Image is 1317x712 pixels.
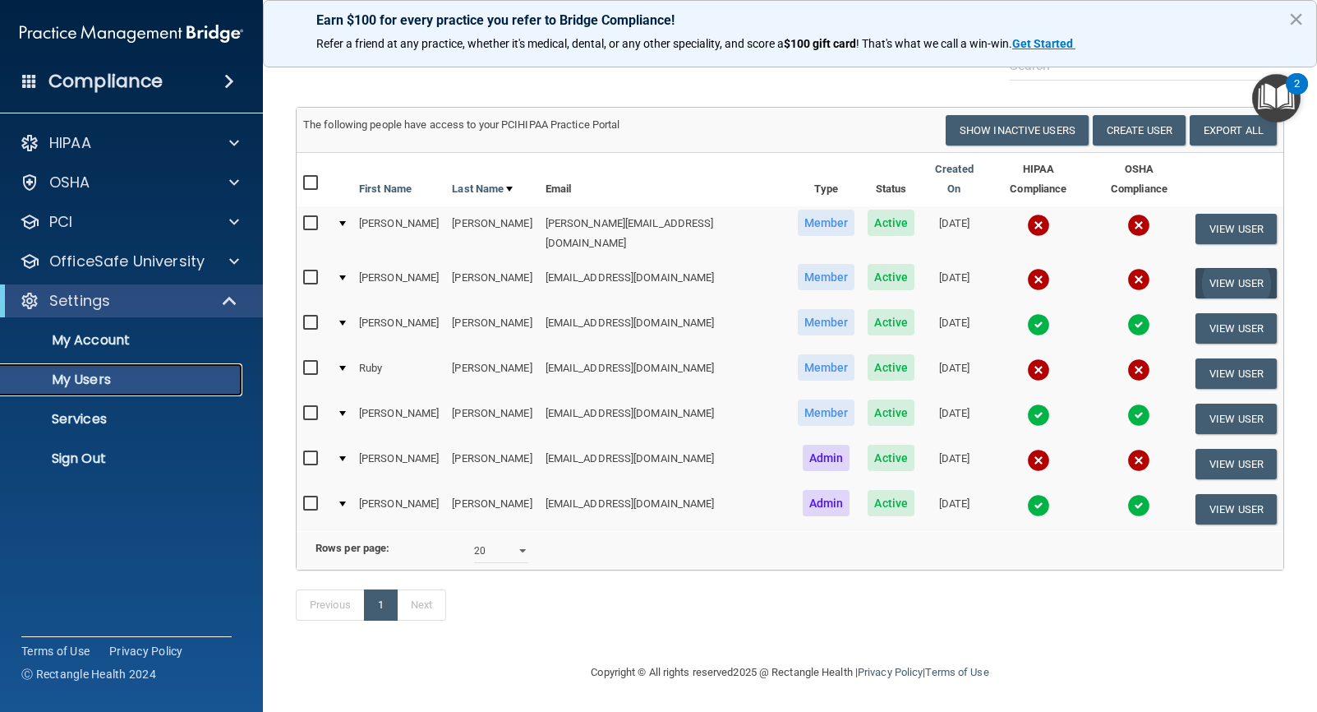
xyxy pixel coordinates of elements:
[868,445,914,471] span: Active
[928,160,981,199] a: Created On
[1127,214,1150,237] img: cross.ca9f0e7f.svg
[490,646,1090,699] div: Copyright © All rights reserved 2025 @ Rectangle Health | |
[1127,313,1150,336] img: tick.e7d51cea.svg
[988,153,1089,206] th: HIPAA Compliance
[539,261,791,306] td: [EMAIL_ADDRESS][DOMAIN_NAME]
[1127,449,1150,472] img: cross.ca9f0e7f.svg
[1012,37,1073,50] strong: Get Started
[49,212,72,232] p: PCI
[861,153,921,206] th: Status
[352,306,445,351] td: [PERSON_NAME]
[445,306,538,351] td: [PERSON_NAME]
[1252,74,1301,123] button: Open Resource Center, 2 new notifications
[1127,494,1150,517] img: tick.e7d51cea.svg
[49,133,91,153] p: HIPAA
[798,354,855,381] span: Member
[11,411,235,428] p: Services
[539,306,791,351] td: [EMAIL_ADDRESS][DOMAIN_NAME]
[296,589,365,621] a: Previous
[49,252,205,271] p: OfficeSafe University
[20,17,243,50] img: PMB logo
[1195,268,1277,298] button: View User
[925,666,988,678] a: Terms of Use
[1027,449,1050,472] img: cross.ca9f0e7f.svg
[352,487,445,531] td: [PERSON_NAME]
[798,309,855,335] span: Member
[1027,358,1050,381] img: cross.ca9f0e7f.svg
[315,542,389,554] b: Rows per page:
[868,210,914,236] span: Active
[352,396,445,442] td: [PERSON_NAME]
[1027,494,1050,517] img: tick.e7d51cea.svg
[868,354,914,381] span: Active
[921,306,988,351] td: [DATE]
[1288,6,1304,32] button: Close
[1027,268,1050,291] img: cross.ca9f0e7f.svg
[868,400,914,426] span: Active
[1027,404,1050,427] img: tick.e7d51cea.svg
[946,115,1089,146] button: Show Inactive Users
[921,396,988,442] td: [DATE]
[352,261,445,306] td: [PERSON_NAME]
[803,490,850,516] span: Admin
[868,264,914,290] span: Active
[1195,449,1277,479] button: View User
[798,210,855,236] span: Member
[539,206,791,261] td: [PERSON_NAME][EMAIL_ADDRESS][DOMAIN_NAME]
[921,351,988,396] td: [DATE]
[803,445,850,471] span: Admin
[49,291,110,311] p: Settings
[109,643,183,659] a: Privacy Policy
[858,666,923,678] a: Privacy Policy
[303,118,620,131] span: The following people have access to your PCIHIPAA Practice Portal
[921,442,988,487] td: [DATE]
[1027,313,1050,336] img: tick.e7d51cea.svg
[445,351,538,396] td: [PERSON_NAME]
[49,173,90,192] p: OSHA
[397,589,446,621] a: Next
[539,396,791,442] td: [EMAIL_ADDRESS][DOMAIN_NAME]
[445,206,538,261] td: [PERSON_NAME]
[1195,214,1277,244] button: View User
[1294,84,1300,105] div: 2
[48,70,163,93] h4: Compliance
[539,351,791,396] td: [EMAIL_ADDRESS][DOMAIN_NAME]
[1195,404,1277,434] button: View User
[1195,494,1277,525] button: View User
[539,442,791,487] td: [EMAIL_ADDRESS][DOMAIN_NAME]
[921,261,988,306] td: [DATE]
[11,332,235,349] p: My Account
[539,487,791,531] td: [EMAIL_ADDRESS][DOMAIN_NAME]
[921,487,988,531] td: [DATE]
[445,261,538,306] td: [PERSON_NAME]
[1127,268,1150,291] img: cross.ca9f0e7f.svg
[1190,115,1277,146] a: Export All
[791,153,862,206] th: Type
[452,179,513,199] a: Last Name
[856,37,1012,50] span: ! That's what we call a win-win.
[539,153,791,206] th: Email
[11,451,235,467] p: Sign Out
[352,351,445,396] td: Ruby
[1012,37,1075,50] a: Get Started
[798,400,855,426] span: Member
[1127,404,1150,427] img: tick.e7d51cea.svg
[20,252,239,271] a: OfficeSafe University
[352,442,445,487] td: [PERSON_NAME]
[921,206,988,261] td: [DATE]
[316,12,1264,28] p: Earn $100 for every practice you refer to Bridge Compliance!
[445,396,538,442] td: [PERSON_NAME]
[1195,313,1277,344] button: View User
[20,173,239,192] a: OSHA
[20,133,239,153] a: HIPAA
[1089,153,1189,206] th: OSHA Compliance
[798,264,855,290] span: Member
[364,589,398,621] a: 1
[1093,115,1186,146] button: Create User
[868,309,914,335] span: Active
[1127,358,1150,381] img: cross.ca9f0e7f.svg
[1195,358,1277,389] button: View User
[11,372,235,388] p: My Users
[20,291,238,311] a: Settings
[21,643,90,659] a: Terms of Use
